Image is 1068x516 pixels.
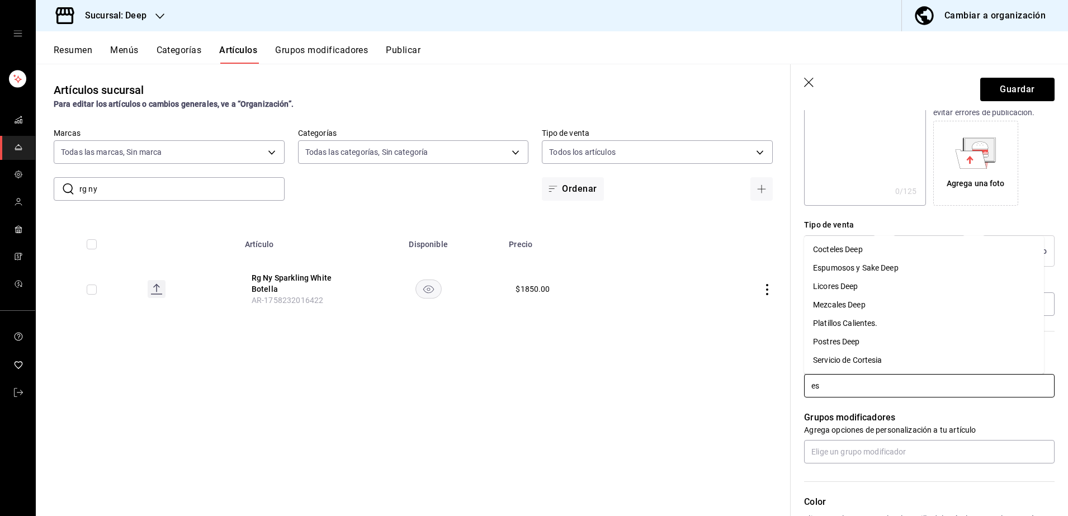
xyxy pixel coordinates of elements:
[982,235,1055,267] button: Venta por peso
[54,45,92,64] button: Resumen
[895,186,917,197] div: 0 /125
[804,259,1044,277] li: Espumosos y Sake Deep
[944,8,1046,23] div: Cambiar a organización
[275,45,368,64] button: Grupos modificadores
[762,284,773,295] button: actions
[355,223,502,259] th: Disponible
[804,235,876,267] button: Precio fijo
[804,411,1055,424] p: Grupos modificadores
[305,146,428,158] span: Todas las categorías, Sin categoría
[936,124,1015,203] div: Agrega una foto
[804,351,1044,370] li: Servicio de Cortesia
[386,45,420,64] button: Publicar
[549,146,616,158] span: Todos los artículos
[54,82,144,98] div: Artículos sucursal
[947,178,1005,190] div: Agrega una foto
[542,129,773,137] label: Tipo de venta
[804,219,1055,231] div: Tipo de venta
[804,424,1055,435] p: Agrega opciones de personalización a tu artículo
[238,223,355,259] th: Artículo
[804,314,1044,333] li: Platillos Calientes.
[61,146,162,158] span: Todas las marcas, Sin marca
[54,45,1068,64] div: navigation tabs
[252,272,341,295] button: edit-product-location
[804,296,1044,314] li: Mezcales Deep
[13,29,22,38] button: open drawer
[980,78,1055,101] button: Guardar
[54,129,285,137] label: Marcas
[893,235,965,267] button: Opción de modificador
[298,129,529,137] label: Categorías
[542,177,603,201] button: Ordenar
[804,277,1044,296] li: Licores Deep
[415,280,442,299] button: availability-product
[502,223,672,259] th: Precio
[79,178,285,200] input: Buscar artículo
[219,45,257,64] button: Artículos
[804,440,1055,463] input: Elige un grupo modificador
[804,374,1055,397] input: Elige una categoría existente
[76,9,147,22] h3: Sucursal: Deep
[252,296,323,305] span: AR-1758232016422
[516,283,550,295] div: $ 1850.00
[157,45,202,64] button: Categorías
[54,100,294,108] strong: Para editar los artículos o cambios generales, ve a “Organización”.
[804,333,1044,351] li: Postres Deep
[804,495,1055,509] p: Color
[110,45,138,64] button: Menús
[804,240,1044,259] li: Cocteles Deep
